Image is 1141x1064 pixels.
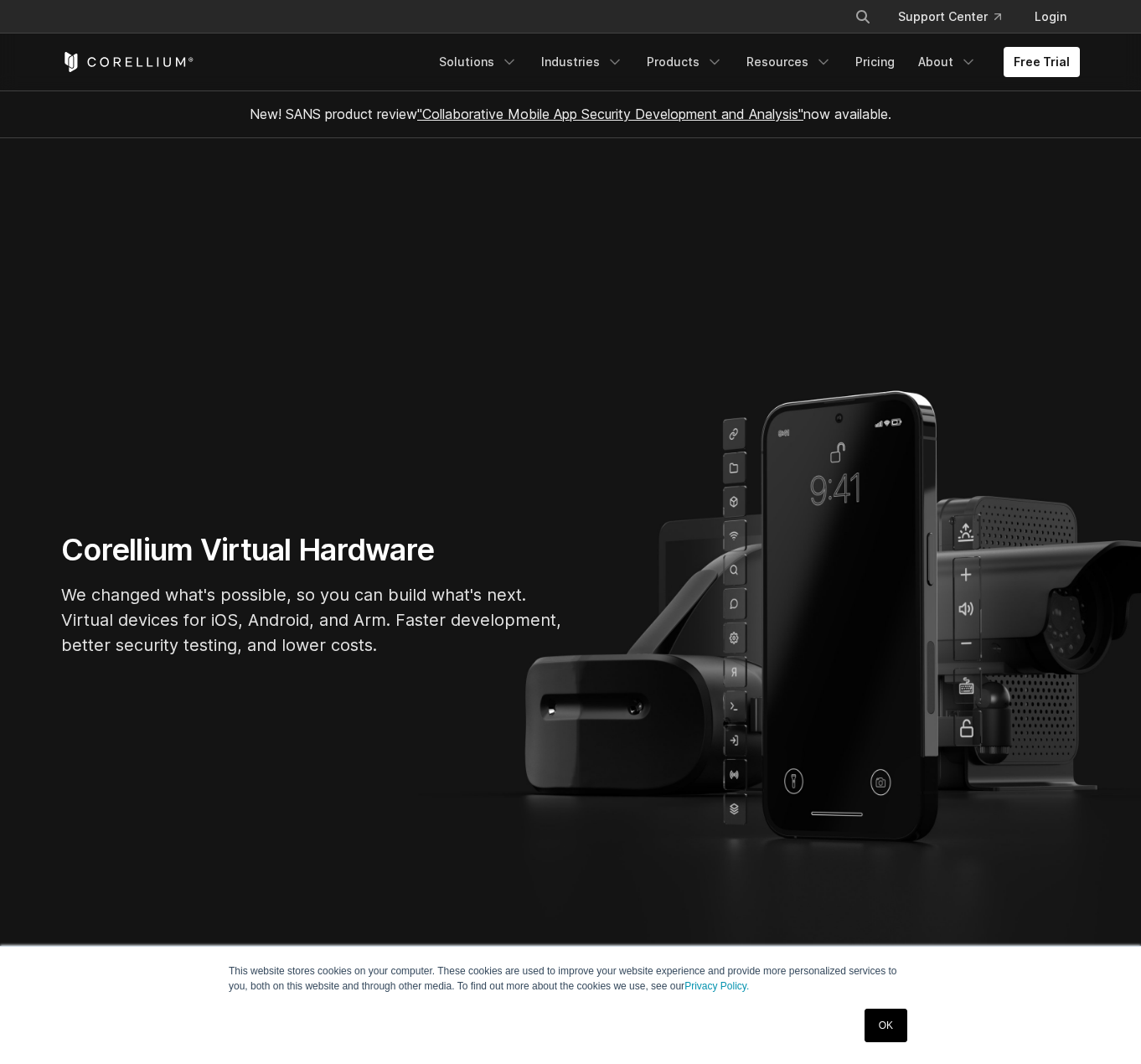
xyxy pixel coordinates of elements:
[531,47,633,77] a: Industries
[61,582,564,658] p: We changed what's possible, so you can build what's next. Virtual devices for iOS, Android, and A...
[417,106,803,122] a: "Collaborative Mobile App Security Development and Analysis"
[684,980,749,992] a: Privacy Policy.
[865,1009,907,1042] a: OK
[61,52,194,72] a: Corellium Home
[429,47,528,77] a: Solutions
[429,47,1080,77] div: Navigation Menu
[845,47,905,77] a: Pricing
[229,963,912,994] p: This website stores cookies on your computer. These cookies are used to improve your website expe...
[834,2,1080,32] div: Navigation Menu
[1021,2,1080,32] a: Login
[908,47,987,77] a: About
[250,106,891,122] span: New! SANS product review now available.
[736,47,842,77] a: Resources
[637,47,733,77] a: Products
[885,2,1015,32] a: Support Center
[61,531,564,569] h1: Corellium Virtual Hardware
[848,2,878,32] button: Search
[1004,47,1080,77] a: Free Trial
